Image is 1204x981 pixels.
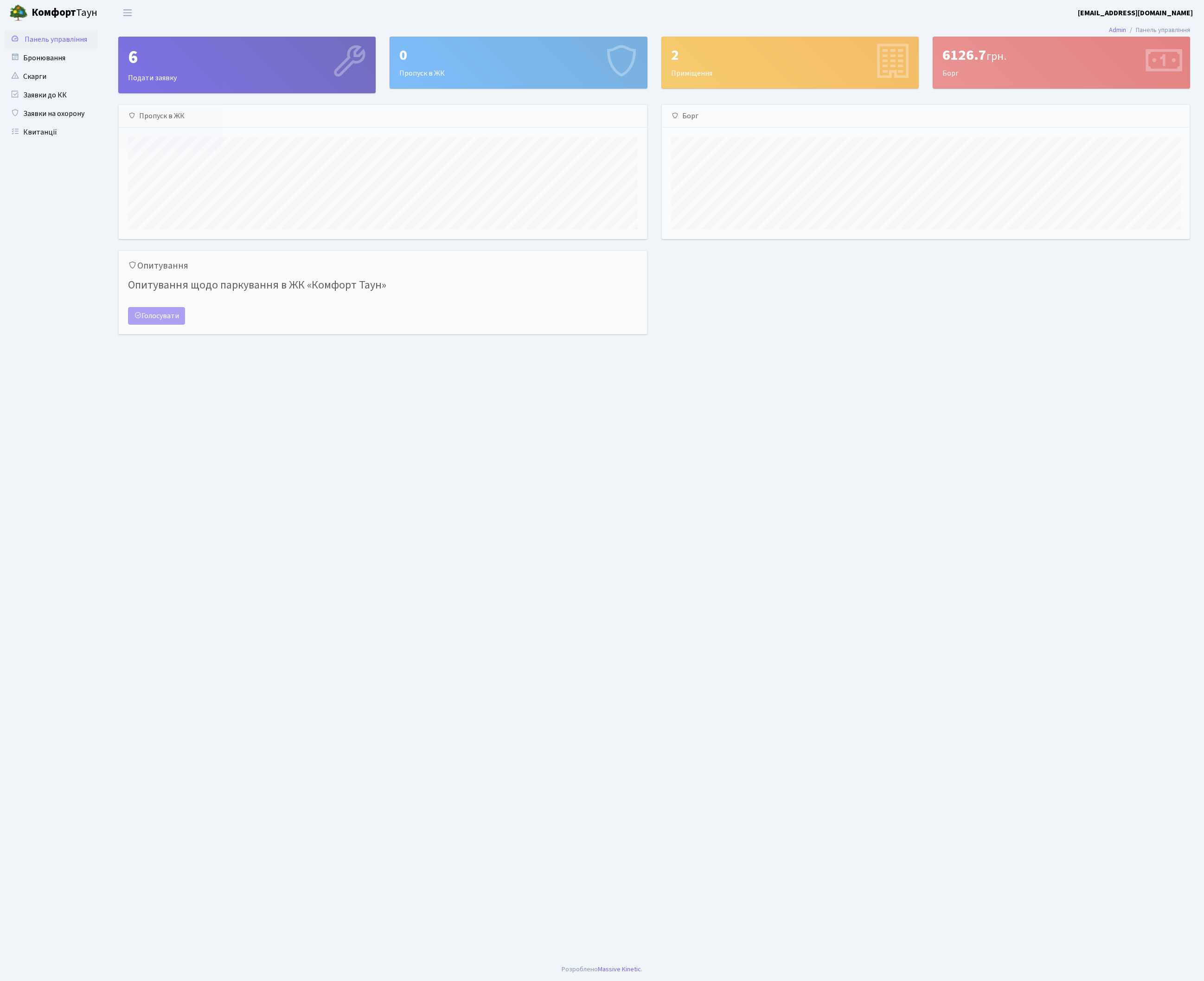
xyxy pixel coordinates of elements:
a: 2Приміщення [661,37,919,89]
div: Подати заявку [119,37,375,93]
a: Панель управління [5,30,97,49]
a: Скарги [5,67,97,86]
span: грн. [986,48,1006,64]
h5: Опитування [128,260,638,271]
img: logo.png [9,4,28,22]
a: Бронювання [5,49,97,67]
button: Переключити навігацію [116,5,139,20]
div: Приміщення [662,37,918,88]
a: 0Пропуск в ЖК [390,37,647,89]
div: 6126.7 [942,46,1180,64]
div: Борг [662,105,1190,128]
div: Пропуск в ЖК [390,37,647,88]
b: Комфорт [32,5,76,20]
a: [EMAIL_ADDRESS][DOMAIN_NAME] [1078,7,1193,19]
li: Панель управління [1126,25,1190,35]
nav: breadcrumb [1095,20,1204,40]
a: Заявки на охорону [5,104,97,123]
div: Пропуск в ЖК [119,105,647,128]
a: Admin [1109,25,1126,35]
div: 2 [671,46,909,64]
h4: Опитування щодо паркування в ЖК «Комфорт Таун» [128,275,638,296]
span: Таун [32,5,97,21]
a: Голосувати [128,307,185,325]
a: Квитанції [5,123,97,141]
span: Панель управління [25,34,87,45]
a: Заявки до КК [5,86,97,104]
a: 6Подати заявку [118,37,376,93]
b: [EMAIL_ADDRESS][DOMAIN_NAME] [1078,8,1193,18]
a: Розроблено [562,964,598,974]
div: . [562,964,642,975]
div: 6 [128,46,366,69]
div: Борг [933,37,1190,88]
div: 0 [399,46,637,64]
a: Massive Kinetic [598,964,641,974]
